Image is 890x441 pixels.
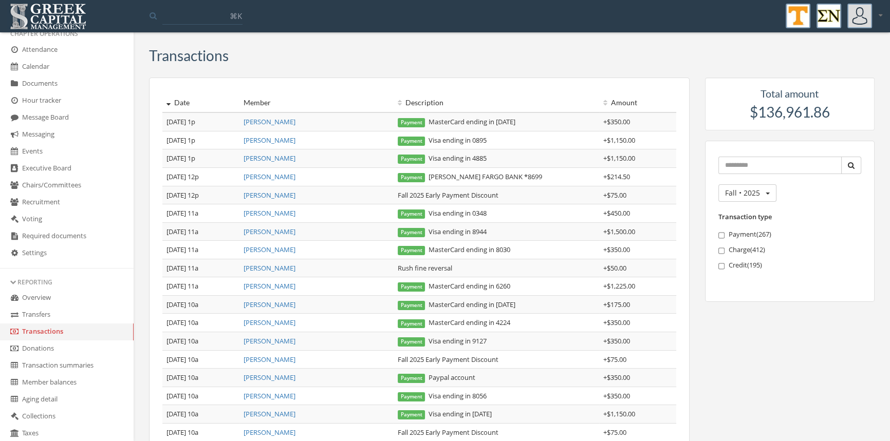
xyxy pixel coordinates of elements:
span: Payment [398,319,425,329]
td: [DATE] 11a [162,241,239,259]
span: Payment [398,246,425,255]
button: Fall • 2025 [718,184,776,202]
a: [PERSON_NAME] [244,300,295,309]
span: + $1,150.00 [603,154,635,163]
span: Payment [398,337,425,347]
span: $136,961.86 [750,103,830,121]
td: [DATE] 10a [162,295,239,314]
input: Credit(195) [718,263,725,270]
label: Transaction type [718,212,772,222]
td: [DATE] 10a [162,405,239,424]
span: + $175.00 [603,300,630,309]
span: + $350.00 [603,318,630,327]
a: [PERSON_NAME] [244,355,295,364]
span: MasterCard ending in [DATE] [398,117,515,126]
div: Member [244,98,390,108]
span: + $350.00 [603,391,630,400]
td: [DATE] 10a [162,369,239,387]
span: + $1,150.00 [603,409,635,418]
span: Payment [398,137,425,146]
span: Visa ending in 0348 [398,208,487,218]
span: + $1,225.00 [603,281,635,291]
span: + $1,500.00 [603,227,635,236]
span: + $350.00 [603,245,630,254]
span: Payment [398,374,425,383]
a: [PERSON_NAME] [244,172,295,181]
a: [PERSON_NAME] [244,208,295,218]
span: + $214.50 [603,172,630,181]
span: Payment [398,392,425,401]
span: Visa ending in 8056 [398,391,487,400]
span: Fall • 2025 [725,188,760,198]
td: [DATE] 11a [162,222,239,241]
td: [DATE] 10a [162,314,239,332]
span: + $75.00 [603,355,626,364]
span: Payment [398,173,425,182]
a: [PERSON_NAME] [244,281,295,291]
span: Visa ending in 0895 [398,136,487,145]
span: + $75.00 [603,428,626,437]
td: [DATE] 12p [162,186,239,204]
td: Fall 2025 Early Payment Discount [394,350,599,369]
a: [PERSON_NAME] [244,190,295,200]
a: [PERSON_NAME] [244,154,295,163]
span: Payment [398,118,425,127]
td: [DATE] 11a [162,259,239,277]
label: Payment ( 267 ) [718,229,862,240]
a: [PERSON_NAME] [244,117,295,126]
div: Date [166,98,235,108]
span: Visa ending in [DATE] [398,409,492,418]
div: Reporting [10,278,123,286]
span: Payment [398,209,425,219]
td: [DATE] 1p [162,149,239,168]
span: Payment [398,410,425,419]
span: [PERSON_NAME] FARGO BANK *8699 [398,172,542,181]
td: [DATE] 11a [162,204,239,223]
span: ⌘K [230,11,242,21]
h3: Transactions [149,48,229,64]
span: + $350.00 [603,373,630,382]
td: [DATE] 11a [162,277,239,296]
a: [PERSON_NAME] [244,136,295,145]
h5: Total amount [715,88,865,99]
span: Payment [398,301,425,310]
a: [PERSON_NAME] [244,263,295,273]
td: [DATE] 12p [162,167,239,186]
a: [PERSON_NAME] [244,428,295,437]
span: MasterCard ending in [DATE] [398,300,515,309]
span: Payment [398,282,425,292]
td: Fall 2025 Early Payment Discount [394,186,599,204]
span: + $1,150.00 [603,136,635,145]
span: MasterCard ending in 6260 [398,281,510,291]
td: [DATE] 10a [162,387,239,405]
td: [DATE] 1p [162,112,239,131]
a: [PERSON_NAME] [244,318,295,327]
a: [PERSON_NAME] [244,336,295,346]
span: + $350.00 [603,117,630,126]
span: Payment [398,155,425,164]
input: Payment(267) [718,232,725,239]
td: [DATE] 10a [162,350,239,369]
div: Description [398,98,595,108]
td: [DATE] 10a [162,332,239,351]
input: Charge(412) [718,247,725,254]
a: [PERSON_NAME] [244,409,295,418]
a: [PERSON_NAME] [244,373,295,382]
span: + $50.00 [603,263,626,273]
span: MasterCard ending in 4224 [398,318,510,327]
span: + $450.00 [603,208,630,218]
td: Rush fine reversal [394,259,599,277]
a: [PERSON_NAME] [244,245,295,254]
a: [PERSON_NAME] [244,391,295,400]
span: MasterCard ending in 8030 [398,245,510,254]
span: Visa ending in 4885 [398,154,487,163]
span: Visa ending in 8944 [398,227,487,236]
label: Credit ( 195 ) [718,260,862,271]
label: Charge ( 412 ) [718,245,862,255]
span: Payment [398,228,425,237]
span: + $75.00 [603,190,626,200]
span: Paypal account [398,373,475,382]
a: [PERSON_NAME] [244,227,295,236]
td: [DATE] 1p [162,131,239,149]
span: Visa ending in 9127 [398,336,487,346]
